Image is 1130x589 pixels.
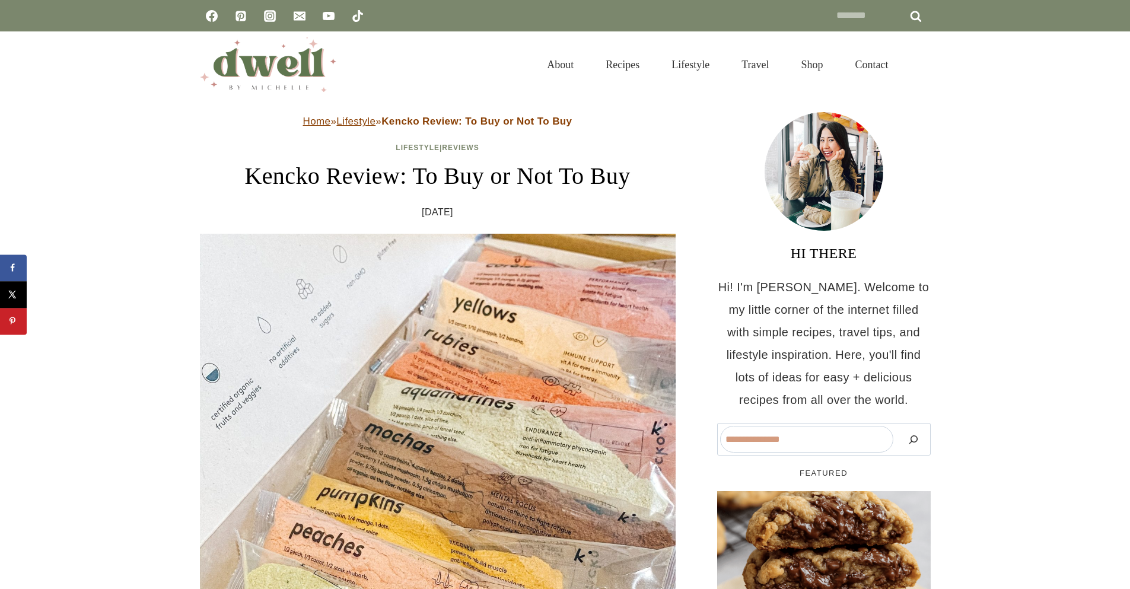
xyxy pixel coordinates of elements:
a: TikTok [346,4,370,28]
a: Instagram [258,4,282,28]
a: Recipes [590,44,655,85]
a: Contact [839,44,905,85]
p: Hi! I'm [PERSON_NAME]. Welcome to my little corner of the internet filled with simple recipes, tr... [717,276,931,411]
a: Email [288,4,311,28]
a: Home [303,116,331,127]
time: [DATE] [422,203,453,221]
span: » » [303,116,572,127]
button: View Search Form [911,55,931,75]
h5: FEATURED [717,467,931,479]
nav: Primary Navigation [531,44,904,85]
span: | [396,144,479,152]
a: Pinterest [229,4,253,28]
strong: Kencko Review: To Buy or Not To Buy [381,116,572,127]
a: Travel [725,44,785,85]
a: YouTube [317,4,340,28]
a: Lifestyle [396,144,440,152]
a: Reviews [442,144,479,152]
a: About [531,44,590,85]
h3: HI THERE [717,243,931,264]
img: DWELL by michelle [200,37,336,92]
h1: Kencko Review: To Buy or Not To Buy [200,158,676,194]
a: Shop [785,44,839,85]
button: Search [899,426,928,453]
a: Lifestyle [655,44,725,85]
a: Lifestyle [336,116,375,127]
a: Facebook [200,4,224,28]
